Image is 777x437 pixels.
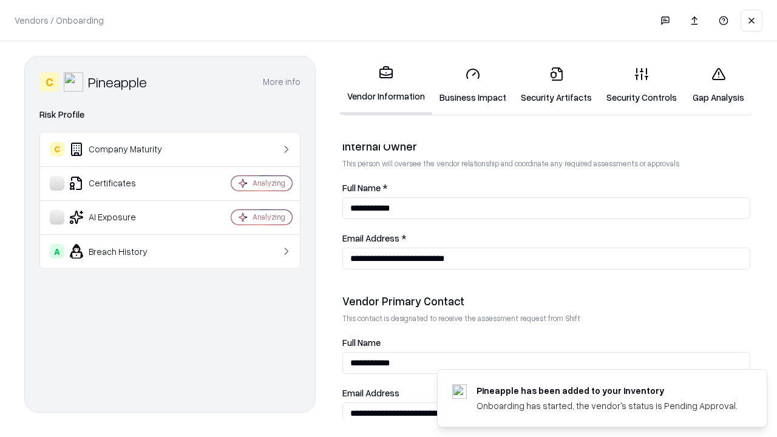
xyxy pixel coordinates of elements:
div: AI Exposure [50,210,195,225]
div: C [39,72,59,92]
div: Certificates [50,176,195,191]
a: Security Controls [599,57,684,113]
div: Analyzing [253,212,285,222]
div: Analyzing [253,178,285,188]
div: Vendor Primary Contact [342,294,750,308]
label: Full Name * [342,183,750,192]
div: Internal Owner [342,139,750,154]
img: pineappleenergy.com [452,384,467,399]
div: Onboarding has started, the vendor's status is Pending Approval. [477,399,738,412]
a: Business Impact [432,57,514,113]
div: Company Maturity [50,142,195,157]
div: Risk Profile [39,107,300,122]
div: Breach History [50,244,195,259]
div: A [50,244,64,259]
p: Vendors / Onboarding [15,14,104,27]
label: Email Address * [342,234,750,243]
a: Gap Analysis [684,57,753,113]
div: Pineapple has been added to your inventory [477,384,738,397]
label: Email Address [342,388,750,398]
a: Security Artifacts [514,57,599,113]
div: C [50,142,64,157]
label: Full Name [342,338,750,347]
div: Pineapple [88,72,147,92]
button: More info [263,71,300,93]
a: Vendor Information [340,56,432,115]
p: This contact is designated to receive the assessment request from Shift [342,313,750,324]
img: Pineapple [64,72,83,92]
p: This person will oversee the vendor relationship and coordinate any required assessments or appro... [342,158,750,169]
